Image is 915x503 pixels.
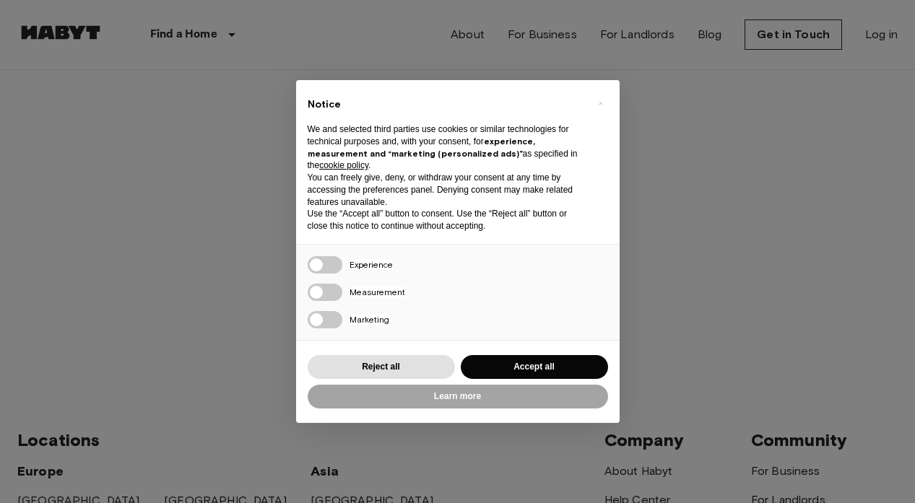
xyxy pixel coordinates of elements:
[598,95,603,112] span: ×
[461,355,608,379] button: Accept all
[319,160,368,170] a: cookie policy
[308,97,585,112] h2: Notice
[308,123,585,172] p: We and selected third parties use cookies or similar technologies for technical purposes and, wit...
[308,208,585,232] p: Use the “Accept all” button to consent. Use the “Reject all” button or close this notice to conti...
[308,136,535,159] strong: experience, measurement and “marketing (personalized ads)”
[308,385,608,408] button: Learn more
[589,92,612,115] button: Close this notice
[350,259,393,270] span: Experience
[308,355,455,379] button: Reject all
[350,314,389,325] span: Marketing
[308,172,585,208] p: You can freely give, deny, or withdraw your consent at any time by accessing the preferences pane...
[350,287,405,297] span: Measurement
